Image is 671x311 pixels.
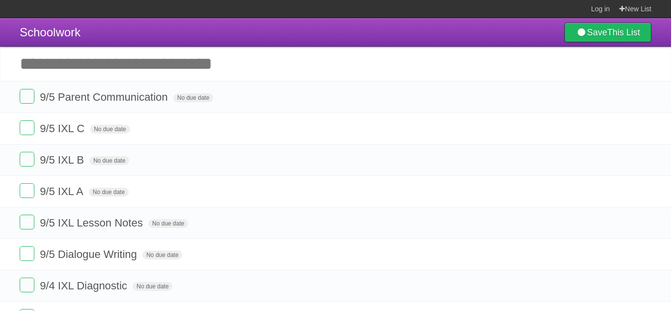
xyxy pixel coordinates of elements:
label: Done [20,89,34,104]
label: Done [20,246,34,261]
label: Done [20,215,34,229]
span: No due date [90,125,130,134]
span: No due date [89,188,129,197]
span: No due date [133,282,172,291]
a: SaveThis List [564,23,651,42]
label: Done [20,120,34,135]
span: No due date [173,93,213,102]
span: Schoolwork [20,26,81,39]
span: 9/5 IXL Lesson Notes [40,217,145,229]
span: 9/5 Dialogue Writing [40,248,140,260]
span: 9/5 Parent Communication [40,91,170,103]
span: 9/5 IXL B [40,154,86,166]
b: This List [607,28,640,37]
span: No due date [148,219,188,228]
span: 9/5 IXL A [40,185,85,198]
span: No due date [89,156,129,165]
span: 9/4 IXL Diagnostic [40,280,130,292]
label: Done [20,152,34,167]
label: Done [20,183,34,198]
span: 9/5 IXL C [40,122,87,135]
label: Done [20,278,34,292]
span: No due date [142,251,182,259]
